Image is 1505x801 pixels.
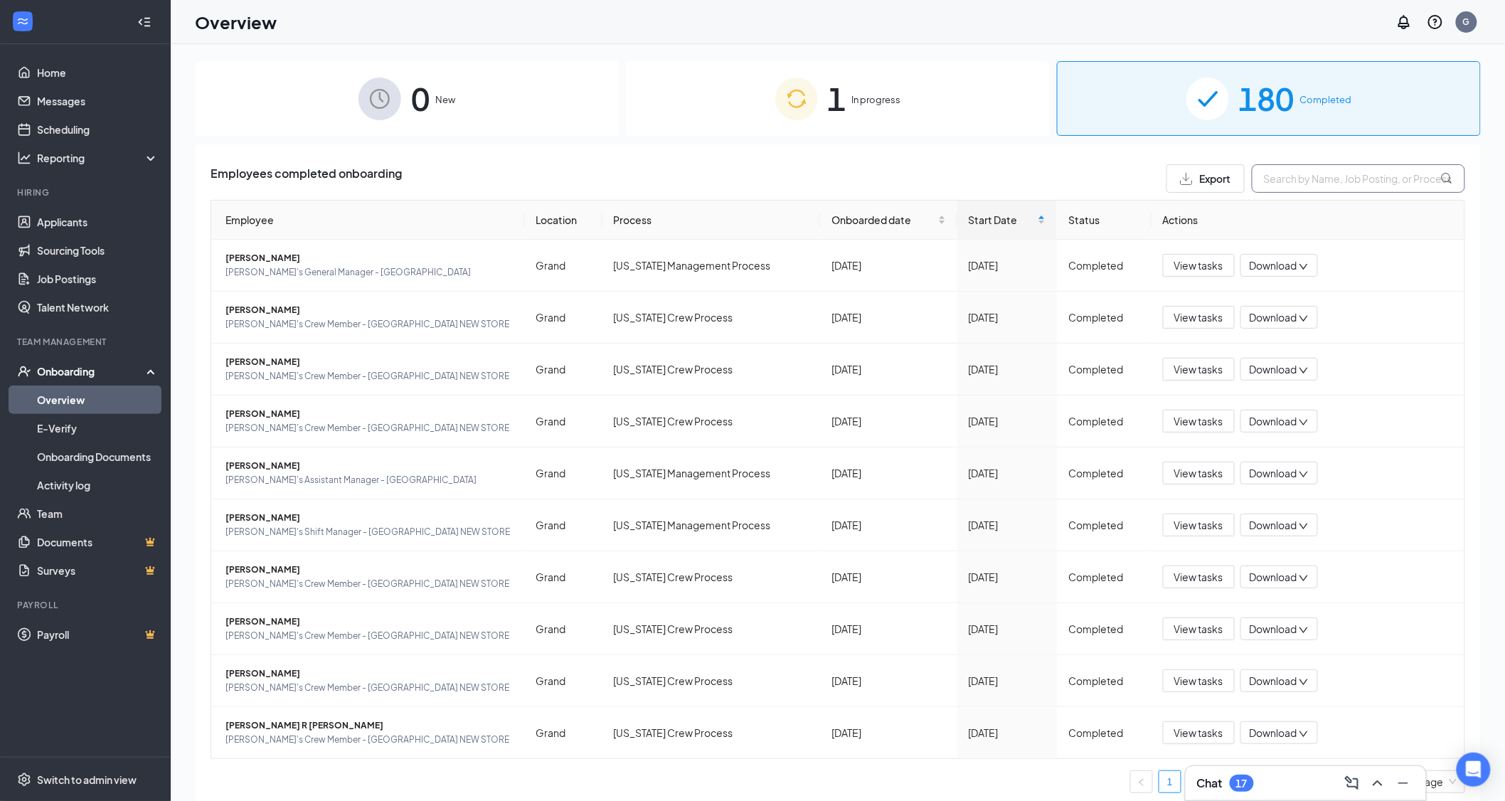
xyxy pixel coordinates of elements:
[225,421,514,435] span: [PERSON_NAME]'s Crew Member - [GEOGRAPHIC_DATA] NEW STORE
[1299,314,1309,324] span: down
[1163,669,1235,692] button: View tasks
[1163,462,1235,484] button: View tasks
[37,208,159,236] a: Applicants
[1068,621,1139,637] div: Completed
[831,212,935,228] span: Onboarded date
[1163,254,1235,277] button: View tasks
[1457,753,1491,787] div: Open Intercom Messenger
[831,309,946,325] div: [DATE]
[225,473,514,487] span: [PERSON_NAME]'s Assistant Manager - [GEOGRAPHIC_DATA]
[969,673,1046,689] div: [DATE]
[969,212,1036,228] span: Start Date
[225,667,514,681] span: [PERSON_NAME]
[525,551,602,603] td: Grand
[37,471,159,499] a: Activity log
[831,725,946,741] div: [DATE]
[831,569,946,585] div: [DATE]
[602,707,821,758] td: [US_STATE] Crew Process
[17,599,156,611] div: Payroll
[1166,164,1245,193] button: Export
[211,164,402,193] span: Employees completed onboarding
[831,465,946,481] div: [DATE]
[820,201,957,240] th: Onboarded date
[1250,726,1297,741] span: Download
[37,386,159,414] a: Overview
[1341,772,1363,795] button: ComposeMessage
[1068,725,1139,741] div: Completed
[969,569,1046,585] div: [DATE]
[225,718,514,733] span: [PERSON_NAME] R [PERSON_NAME]
[1163,306,1235,329] button: View tasks
[969,258,1046,273] div: [DATE]
[828,74,846,123] span: 1
[225,629,514,643] span: [PERSON_NAME]'s Crew Member - [GEOGRAPHIC_DATA] NEW STORE
[37,115,159,144] a: Scheduling
[525,344,602,396] td: Grand
[969,725,1046,741] div: [DATE]
[525,499,602,551] td: Grand
[1299,573,1309,583] span: down
[1068,413,1139,429] div: Completed
[1250,310,1297,325] span: Download
[602,551,821,603] td: [US_STATE] Crew Process
[602,201,821,240] th: Process
[1068,309,1139,325] div: Completed
[1159,770,1181,793] li: 1
[225,459,514,473] span: [PERSON_NAME]
[525,603,602,655] td: Grand
[1068,673,1139,689] div: Completed
[1174,361,1223,377] span: View tasks
[1299,677,1309,687] span: down
[37,442,159,471] a: Onboarding Documents
[1366,772,1389,795] button: ChevronUp
[37,265,159,293] a: Job Postings
[37,620,159,649] a: PayrollCrown
[16,14,30,28] svg: WorkstreamLogo
[1163,566,1235,588] button: View tasks
[831,361,946,377] div: [DATE]
[969,621,1046,637] div: [DATE]
[1163,721,1235,744] button: View tasks
[1344,775,1361,792] svg: ComposeMessage
[1427,14,1444,31] svg: QuestionInfo
[602,344,821,396] td: [US_STATE] Crew Process
[1392,772,1415,795] button: Minimize
[1174,725,1223,741] span: View tasks
[1250,362,1297,377] span: Download
[1250,414,1297,429] span: Download
[195,10,277,34] h1: Overview
[1174,621,1223,637] span: View tasks
[1395,775,1412,792] svg: Minimize
[225,317,514,331] span: [PERSON_NAME]'s Crew Member - [GEOGRAPHIC_DATA] NEW STORE
[525,655,602,707] td: Grand
[525,240,602,292] td: Grand
[1299,418,1309,428] span: down
[37,414,159,442] a: E-Verify
[1159,771,1181,792] a: 1
[831,621,946,637] div: [DATE]
[602,655,821,707] td: [US_STATE] Crew Process
[225,733,514,747] span: [PERSON_NAME]'s Crew Member - [GEOGRAPHIC_DATA] NEW STORE
[1395,14,1413,31] svg: Notifications
[225,369,514,383] span: [PERSON_NAME]'s Crew Member - [GEOGRAPHIC_DATA] NEW STORE
[1299,729,1309,739] span: down
[37,499,159,528] a: Team
[1236,778,1248,790] div: 17
[225,303,514,317] span: [PERSON_NAME]
[525,201,602,240] th: Location
[969,465,1046,481] div: [DATE]
[17,151,31,165] svg: Analysis
[1392,770,1465,793] div: Page Size
[1174,413,1223,429] span: View tasks
[37,528,159,556] a: DocumentsCrown
[435,92,455,107] span: New
[1252,164,1465,193] input: Search by Name, Job Posting, or Process
[1152,201,1465,240] th: Actions
[831,673,946,689] div: [DATE]
[225,355,514,369] span: [PERSON_NAME]
[225,563,514,577] span: [PERSON_NAME]
[1068,361,1139,377] div: Completed
[37,87,159,115] a: Messages
[225,577,514,591] span: [PERSON_NAME]'s Crew Member - [GEOGRAPHIC_DATA] NEW STORE
[1174,673,1223,689] span: View tasks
